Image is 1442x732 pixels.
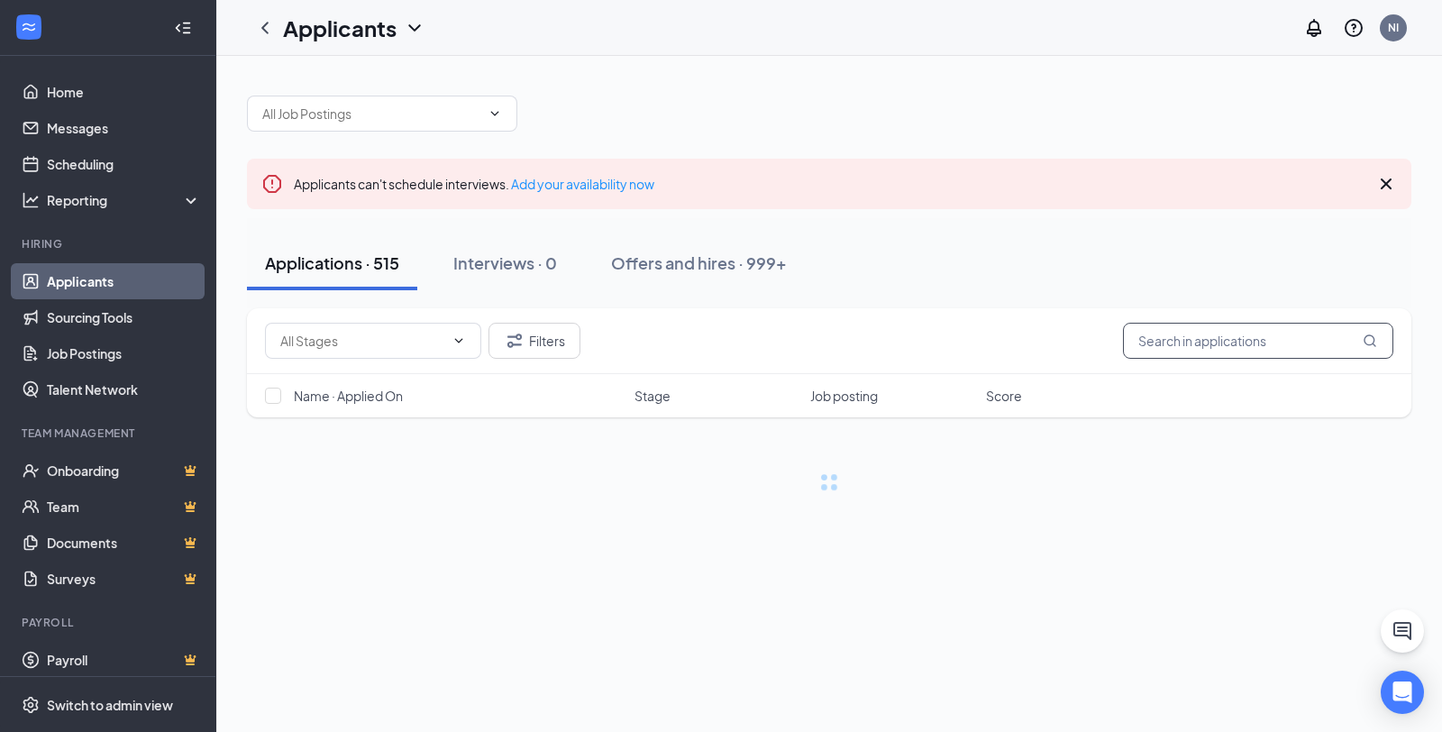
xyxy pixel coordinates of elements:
svg: MagnifyingGlass [1363,334,1377,348]
input: Search in applications [1123,323,1393,359]
a: DocumentsCrown [47,525,201,561]
svg: Filter [504,330,525,352]
h1: Applicants [283,13,397,43]
svg: WorkstreamLogo [20,18,38,36]
svg: Settings [22,696,40,714]
svg: Error [261,173,283,195]
div: Offers and hires · 999+ [611,252,787,274]
svg: ChatActive [1392,620,1413,642]
div: Interviews · 0 [453,252,557,274]
div: Switch to admin view [47,696,173,714]
span: Applicants can't schedule interviews. [294,176,654,192]
div: Reporting [47,191,202,209]
a: Job Postings [47,335,201,371]
a: Sourcing Tools [47,299,201,335]
div: Team Management [22,425,197,441]
button: ChatActive [1381,609,1424,653]
a: Scheduling [47,146,201,182]
svg: QuestionInfo [1343,17,1364,39]
svg: ChevronDown [404,17,425,39]
svg: Analysis [22,191,40,209]
svg: ChevronDown [452,334,466,348]
a: Home [47,74,201,110]
input: All Job Postings [262,104,480,124]
div: Hiring [22,236,197,252]
span: Job posting [810,387,878,405]
span: Stage [634,387,671,405]
a: Add your availability now [511,176,654,192]
button: Filter Filters [488,323,580,359]
a: SurveysCrown [47,561,201,597]
a: TeamCrown [47,489,201,525]
div: Open Intercom Messenger [1381,671,1424,714]
span: Name · Applied On [294,387,403,405]
span: Score [986,387,1022,405]
svg: ChevronDown [488,106,502,121]
div: Payroll [22,615,197,630]
svg: Notifications [1303,17,1325,39]
svg: ChevronLeft [254,17,276,39]
div: Applications · 515 [265,252,399,274]
a: Applicants [47,263,201,299]
div: NI [1388,20,1399,35]
a: PayrollCrown [47,642,201,678]
svg: Collapse [174,19,192,37]
input: All Stages [280,331,444,351]
a: Talent Network [47,371,201,407]
a: Messages [47,110,201,146]
a: OnboardingCrown [47,453,201,489]
svg: Cross [1375,173,1397,195]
